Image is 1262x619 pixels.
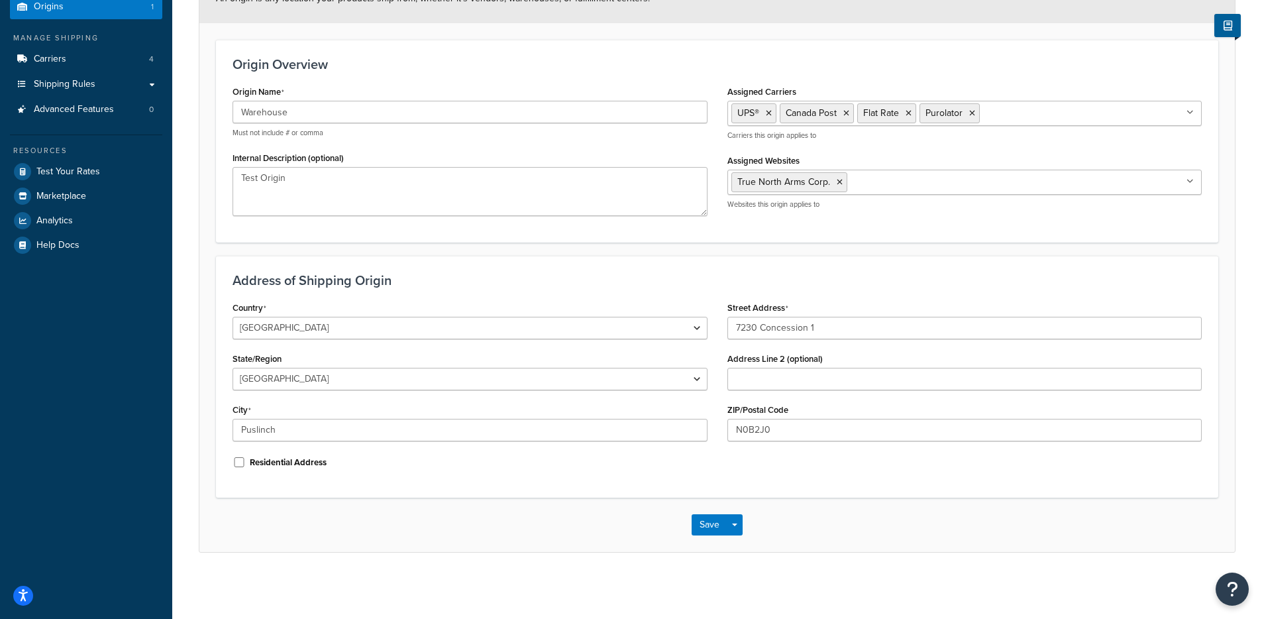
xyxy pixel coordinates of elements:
[10,233,162,257] a: Help Docs
[233,167,708,216] textarea: Test Origin
[34,54,66,65] span: Carriers
[10,160,162,184] a: Test Your Rates
[233,303,266,313] label: Country
[34,79,95,90] span: Shipping Rules
[233,405,251,416] label: City
[36,166,100,178] span: Test Your Rates
[727,303,788,313] label: Street Address
[10,97,162,122] li: Advanced Features
[786,106,837,120] span: Canada Post
[149,104,154,115] span: 0
[727,354,823,364] label: Address Line 2 (optional)
[233,87,284,97] label: Origin Name
[692,514,727,535] button: Save
[10,72,162,97] a: Shipping Rules
[727,199,1202,209] p: Websites this origin applies to
[10,97,162,122] a: Advanced Features0
[34,104,114,115] span: Advanced Features
[233,57,1202,72] h3: Origin Overview
[727,156,800,166] label: Assigned Websites
[36,215,73,227] span: Analytics
[925,106,963,120] span: Purolator
[1214,14,1241,37] button: Show Help Docs
[863,106,899,120] span: Flat Rate
[250,457,327,469] label: Residential Address
[1216,573,1249,606] button: Open Resource Center
[36,191,86,202] span: Marketplace
[10,209,162,233] a: Analytics
[10,184,162,208] a: Marketplace
[737,106,759,120] span: UPS®
[34,1,64,13] span: Origins
[10,145,162,156] div: Resources
[737,175,830,189] span: True North Arms Corp.
[151,1,154,13] span: 1
[233,153,344,163] label: Internal Description (optional)
[149,54,154,65] span: 4
[727,405,788,415] label: ZIP/Postal Code
[10,47,162,72] a: Carriers4
[727,131,1202,141] p: Carriers this origin applies to
[233,128,708,138] p: Must not include # or comma
[36,240,79,251] span: Help Docs
[233,354,282,364] label: State/Region
[10,32,162,44] div: Manage Shipping
[10,47,162,72] li: Carriers
[233,273,1202,288] h3: Address of Shipping Origin
[727,87,796,97] label: Assigned Carriers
